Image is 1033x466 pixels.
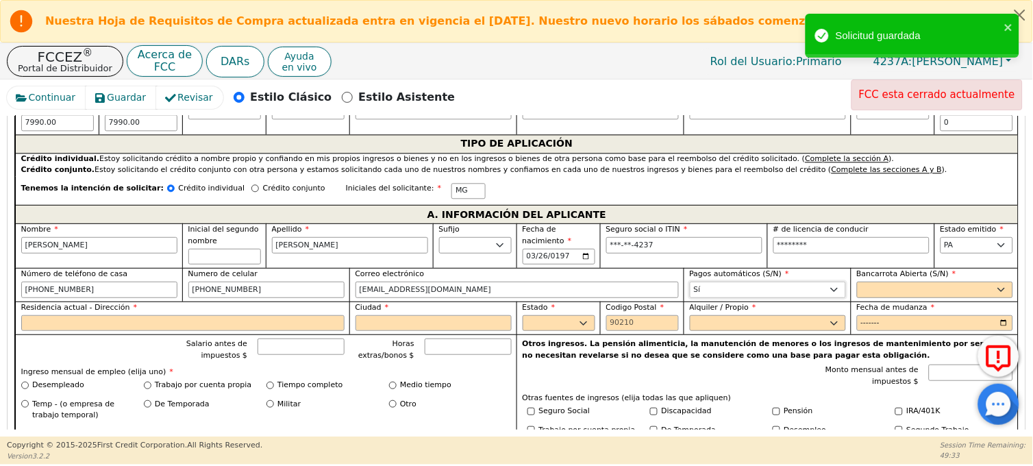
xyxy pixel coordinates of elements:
p: 49:33 [941,450,1026,461]
span: Inicial del segundo nombre [188,225,259,245]
span: Correo electrónico [356,269,425,278]
span: Apellido [272,225,310,234]
label: Otro [400,399,416,410]
span: [PERSON_NAME] [873,55,1004,68]
button: Reportar Error a FCC [978,336,1019,377]
span: # de licencia de conducir [773,225,869,234]
span: 4237A: [873,55,912,68]
a: DARs [206,46,264,77]
span: Estado emitido [941,225,1004,234]
span: Pagos automáticos (S/N) [690,269,789,278]
b: Nuestra Hoja de Requisitos de Compra actualizada entra en vigencia el [DATE]. Nuestro nuevo horar... [45,14,891,27]
span: Revisar [177,90,213,105]
p: FCC [138,62,192,73]
span: Número de teléfono de casa [21,269,128,278]
span: Estado [523,303,556,312]
div: Solicitud guardada [836,28,1000,44]
p: Copyright © 2015- 2025 First Credit Corporation. [7,440,262,452]
strong: Crédito individual. [21,154,100,163]
span: Guardar [107,90,146,105]
label: Desempleado [32,380,84,391]
label: IRA/401K [907,406,941,417]
input: 303-867-5309 x104 [188,282,345,298]
input: 303-867-5309 x104 [21,282,177,298]
div: Estoy solicitando el crédito conjunto con otra persona y estamos solicitando cada uno de nuestros... [21,164,1013,176]
u: Complete las secciones A y B [832,165,942,174]
label: De Temporada [155,399,210,410]
span: Rol del Usuario : [710,55,796,68]
input: Y/N [895,426,903,434]
label: Militar [277,399,301,410]
button: Revisar [156,86,224,109]
span: Codigo Postal [606,303,664,312]
p: FCCEZ [18,50,112,64]
span: Seguro social o ITIN [606,225,688,234]
label: Medio tiempo [400,380,451,391]
input: 000-00-0000 [606,237,762,254]
span: Iniciales del solicitante: [346,184,441,193]
p: Primario [697,48,856,75]
span: FCC esta cerrado actualmente [859,88,1015,101]
p: Otras fuentes de ingresos (elija todas las que apliquen) [523,393,1013,404]
label: Segundo Trabajo [907,425,970,437]
p: Crédito conjunto [263,183,325,195]
label: Discapacidad [662,406,712,417]
input: Y/N [773,426,780,434]
button: FCCEZ®Portal de Distribuidor [7,46,123,77]
span: Tenemos la intención de solicitar: [21,183,164,206]
span: en vivo [282,62,317,73]
input: Y/N [650,426,658,434]
span: Salario antes de impuestos $ [186,339,247,360]
label: Desempleo [784,425,827,437]
button: close [1004,19,1014,35]
span: Sufijo [439,225,460,234]
p: Estilo Clásico [250,89,332,106]
p: Acerca de [138,49,192,60]
button: Guardar [86,86,157,109]
button: Continuar [7,86,86,109]
span: Monto mensual antes de impuestos $ [825,365,919,386]
span: Fecha de mudanza [857,303,935,312]
input: YYYY-MM-DD [523,249,595,265]
span: Residencia actual - Dirección [21,303,138,312]
span: TIPO DE APLICACIÓN [461,135,573,153]
p: Session Time Remaining: [941,440,1026,450]
span: All Rights Reserved. [187,441,262,450]
label: De Temporada [662,425,717,437]
button: Close alert [1008,1,1032,29]
a: Rol del Usuario:Primario [697,48,856,75]
button: Ayudaen vivo [268,47,332,77]
sup: ® [82,47,92,59]
input: YYYY-MM-DD [857,315,1013,332]
label: Seguro Social [539,406,590,417]
label: Tiempo completo [277,380,343,391]
p: Portal de Distribuidor [18,64,112,73]
input: 90210 [606,315,679,332]
button: Acerca deFCC [127,45,203,77]
span: Continuar [29,90,76,105]
input: Y/N [527,426,535,434]
label: Temp - (o empresa de trabajo temporal) [32,399,144,421]
p: Otros ingresos. La pensión alimenticia, la manutención de menores o los ingresos de mantenimiento... [523,339,1013,361]
span: A. INFORMACIÓN DEL APLICANTE [427,206,606,223]
p: Crédito individual [178,183,245,195]
label: Trabajo por cuenta propia [539,425,636,437]
input: Y/N [527,408,535,415]
p: Ingreso mensual de empleo (elija uno) [21,367,512,378]
label: Trabajo por cuenta propia [155,380,251,391]
div: Estoy solicitando crédito a nombre propio y confiando en mis propios ingresos o bienes y no en lo... [21,154,1013,165]
span: Nombre [21,225,58,234]
input: Y/N [773,408,780,415]
u: Complete la sección A [806,154,889,163]
span: Ciudad [356,303,389,312]
span: Horas extras/bonos $ [358,339,414,360]
input: Y/N [650,408,658,415]
input: 0 [941,114,1013,131]
strong: Crédito conjunto. [21,165,95,174]
span: Alquiler / Propio [690,303,756,312]
span: Bancarrota Abierta (S/N) [857,269,956,278]
p: Version 3.2.2 [7,451,262,461]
